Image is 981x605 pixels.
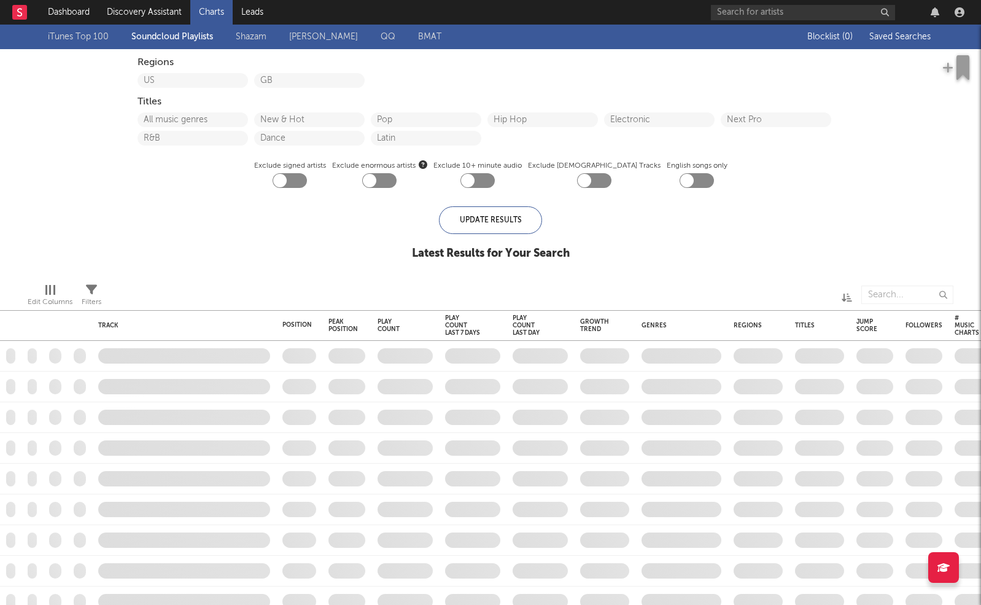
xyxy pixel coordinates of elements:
[332,158,427,173] span: Exclude enormous artists
[381,29,395,44] a: QQ
[138,55,843,70] div: Regions
[842,33,853,41] span: ( 0 )
[28,279,72,315] div: Edit Columns
[138,95,843,109] div: Titles
[869,33,933,41] span: Saved Searches
[642,322,715,329] div: Genres
[418,29,441,44] a: BMAT
[905,322,942,329] div: Followers
[289,29,358,44] a: [PERSON_NAME]
[377,115,475,124] button: Pop
[861,286,953,304] input: Search...
[144,76,242,85] button: US
[328,318,358,333] div: Peak Position
[807,33,853,41] span: Blocklist
[236,29,266,44] a: Shazam
[494,115,592,124] button: Hip Hop
[412,246,570,261] div: Latest Results for Your Search
[433,158,522,173] label: Exclude 10+ minute audio
[856,318,877,333] div: Jump Score
[439,206,542,234] div: Update Results
[445,314,482,337] div: Play Count Last 7 Days
[419,158,427,170] button: Exclude enormous artists
[82,295,101,310] div: Filters
[144,115,242,124] button: All music genres
[711,5,895,20] input: Search for artists
[727,115,825,124] button: Next Pro
[82,279,101,315] div: Filters
[795,322,838,329] div: Titles
[378,318,414,333] div: Play Count
[377,134,475,142] button: Latin
[955,314,979,337] div: # Music Charts
[528,158,661,173] label: Exclude [DEMOGRAPHIC_DATA] Tracks
[866,32,933,42] button: Saved Searches
[254,158,326,173] label: Exclude signed artists
[144,134,242,142] button: R&B
[282,321,312,329] div: Position
[260,76,359,85] button: GB
[98,322,264,329] div: Track
[260,115,359,124] button: New & Hot
[610,115,708,124] button: Electronic
[28,295,72,310] div: Edit Columns
[48,29,109,44] a: iTunes Top 100
[667,158,727,173] label: English songs only
[734,322,777,329] div: Regions
[260,134,359,142] button: Dance
[513,314,549,337] div: Play Count Last Day
[580,318,611,333] div: Growth Trend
